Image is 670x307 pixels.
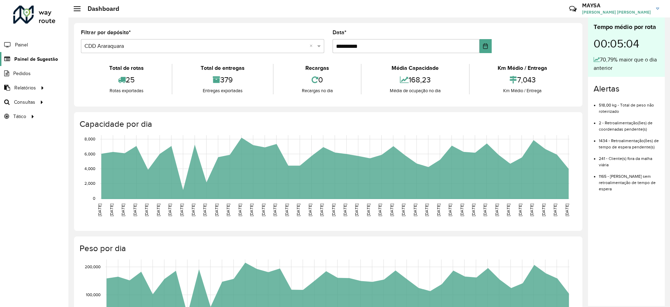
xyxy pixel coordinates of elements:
[389,204,394,216] text: [DATE]
[594,32,659,56] div: 00:05:04
[144,204,149,216] text: [DATE]
[378,204,382,216] text: [DATE]
[594,84,659,94] h4: Alertas
[84,137,95,141] text: 8,000
[83,64,170,72] div: Total de rotas
[436,204,441,216] text: [DATE]
[174,64,271,72] div: Total de entregas
[156,204,161,216] text: [DATE]
[275,72,359,87] div: 0
[121,204,125,216] text: [DATE]
[471,204,476,216] text: [DATE]
[14,56,58,63] span: Painel de Sugestão
[424,204,429,216] text: [DATE]
[319,204,324,216] text: [DATE]
[179,204,184,216] text: [DATE]
[401,204,405,216] text: [DATE]
[599,97,659,115] li: 518,00 kg - Total de peso não roteirizado
[565,1,580,16] a: Contato Rápido
[448,204,452,216] text: [DATE]
[85,264,100,269] text: 200,000
[84,181,95,186] text: 2,000
[471,64,574,72] div: Km Médio / Entrega
[84,152,95,156] text: 6,000
[14,84,36,92] span: Relatórios
[83,72,170,87] div: 25
[363,64,467,72] div: Média Capacidade
[308,204,312,216] text: [DATE]
[363,87,467,94] div: Média de ocupação no dia
[594,22,659,32] div: Tempo médio por rota
[582,9,651,15] span: [PERSON_NAME] [PERSON_NAME]
[275,87,359,94] div: Recargas no dia
[13,70,31,77] span: Pedidos
[133,204,137,216] text: [DATE]
[599,132,659,150] li: 1434 - Retroalimentação(ões) de tempo de espera pendente(s)
[80,119,575,129] h4: Capacidade por dia
[275,64,359,72] div: Recargas
[594,56,659,72] div: 70,79% maior que o dia anterior
[494,204,499,216] text: [DATE]
[599,168,659,192] li: 1165 - [PERSON_NAME] sem retroalimentação de tempo de espera
[518,204,522,216] text: [DATE]
[599,150,659,168] li: 241 - Cliente(s) fora da malha viária
[582,2,651,9] h3: MAYSA
[83,87,170,94] div: Rotas exportadas
[363,72,467,87] div: 168,23
[310,42,315,50] span: Clear all
[13,113,26,120] span: Tático
[202,204,207,216] text: [DATE]
[331,204,336,216] text: [DATE]
[174,87,271,94] div: Entregas exportadas
[273,204,277,216] text: [DATE]
[167,204,172,216] text: [DATE]
[97,204,102,216] text: [DATE]
[296,204,300,216] text: [DATE]
[366,204,371,216] text: [DATE]
[471,87,574,94] div: Km Médio / Entrega
[86,292,100,297] text: 100,000
[84,166,95,171] text: 4,000
[174,72,271,87] div: 379
[249,204,254,216] text: [DATE]
[599,115,659,132] li: 2 - Retroalimentação(ões) de coordenadas pendente(s)
[483,204,487,216] text: [DATE]
[471,72,574,87] div: 7,043
[354,204,359,216] text: [DATE]
[81,28,131,37] label: Filtrar por depósito
[191,204,195,216] text: [DATE]
[529,204,534,216] text: [DATE]
[413,204,417,216] text: [DATE]
[80,243,575,254] h4: Peso por dia
[479,39,492,53] button: Choose Date
[81,5,119,13] h2: Dashboard
[214,204,219,216] text: [DATE]
[565,204,569,216] text: [DATE]
[333,28,347,37] label: Data
[553,204,557,216] text: [DATE]
[541,204,546,216] text: [DATE]
[226,204,230,216] text: [DATE]
[343,204,347,216] text: [DATE]
[238,204,242,216] text: [DATE]
[506,204,511,216] text: [DATE]
[460,204,464,216] text: [DATE]
[261,204,266,216] text: [DATE]
[109,204,114,216] text: [DATE]
[93,196,95,200] text: 0
[284,204,289,216] text: [DATE]
[15,41,28,49] span: Painel
[14,98,35,106] span: Consultas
